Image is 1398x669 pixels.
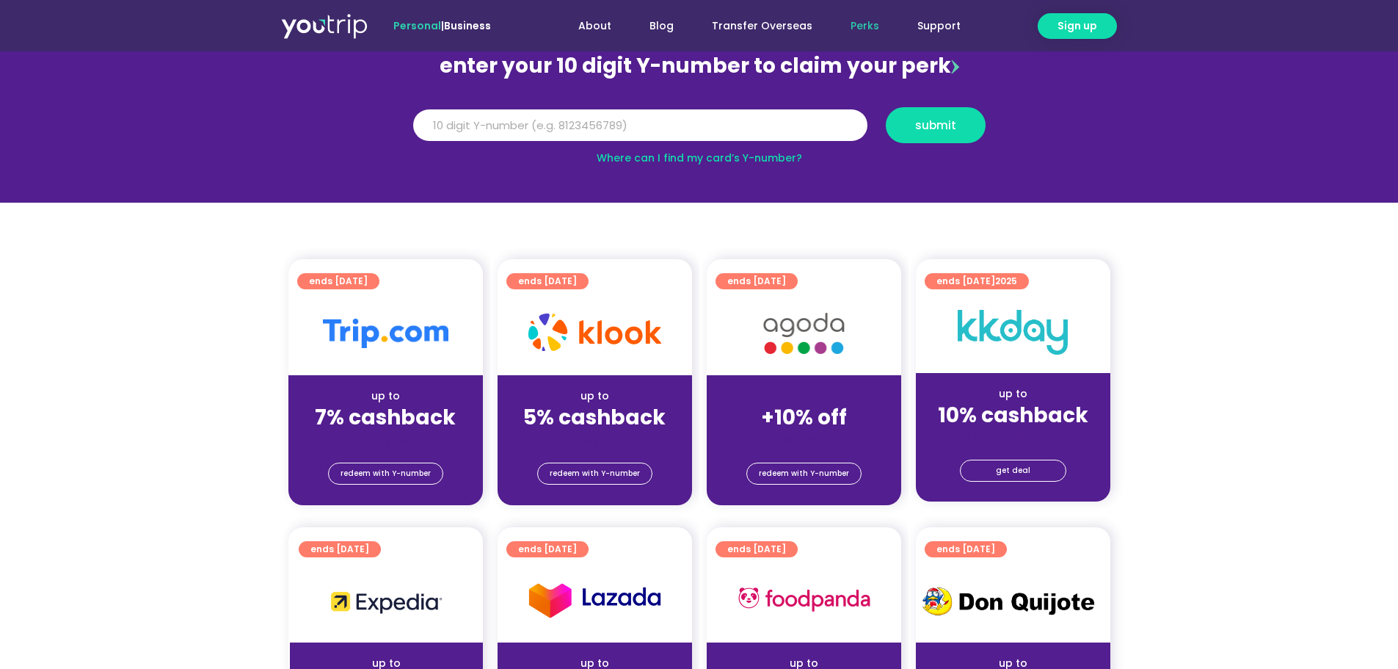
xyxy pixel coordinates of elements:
[630,12,693,40] a: Blog
[518,541,577,557] span: ends [DATE]
[716,541,798,557] a: ends [DATE]
[886,107,986,143] button: submit
[509,431,680,446] div: (for stays only)
[1038,13,1117,39] a: Sign up
[518,273,577,289] span: ends [DATE]
[831,12,898,40] a: Perks
[960,460,1066,482] a: get deal
[790,388,818,403] span: up to
[315,403,456,432] strong: 7% cashback
[938,401,1088,430] strong: 10% cashback
[413,109,867,142] input: 10 digit Y-number (e.g. 8123456789)
[413,107,986,154] form: Y Number
[444,18,491,33] a: Business
[310,541,369,557] span: ends [DATE]
[936,273,1017,289] span: ends [DATE]
[300,388,471,404] div: up to
[393,18,491,33] span: |
[995,275,1017,287] span: 2025
[531,12,980,40] nav: Menu
[928,386,1099,402] div: up to
[328,463,443,485] a: redeem with Y-number
[759,463,849,484] span: redeem with Y-number
[915,120,956,131] span: submit
[925,273,1029,289] a: ends [DATE]2025
[718,431,889,446] div: (for stays only)
[1057,18,1097,34] span: Sign up
[996,460,1030,481] span: get deal
[928,429,1099,444] div: (for stays only)
[509,388,680,404] div: up to
[898,12,980,40] a: Support
[727,273,786,289] span: ends [DATE]
[761,403,847,432] strong: +10% off
[341,463,431,484] span: redeem with Y-number
[406,47,993,85] div: enter your 10 digit Y-number to claim your perk
[506,541,589,557] a: ends [DATE]
[537,463,652,485] a: redeem with Y-number
[299,541,381,557] a: ends [DATE]
[727,541,786,557] span: ends [DATE]
[597,151,802,165] a: Where can I find my card’s Y-number?
[309,273,368,289] span: ends [DATE]
[393,18,441,33] span: Personal
[300,431,471,446] div: (for stays only)
[550,463,640,484] span: redeem with Y-number
[716,273,798,289] a: ends [DATE]
[693,12,831,40] a: Transfer Overseas
[523,403,666,432] strong: 5% cashback
[506,273,589,289] a: ends [DATE]
[925,541,1007,557] a: ends [DATE]
[297,273,379,289] a: ends [DATE]
[746,463,862,485] a: redeem with Y-number
[559,12,630,40] a: About
[936,541,995,557] span: ends [DATE]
